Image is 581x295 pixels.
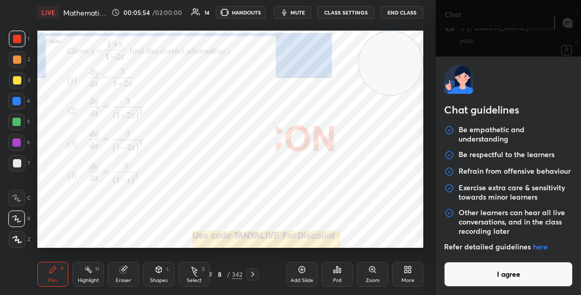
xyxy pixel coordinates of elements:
button: I agree [444,262,573,287]
button: HANDOUTS [216,6,266,19]
div: 3 [9,72,30,89]
div: LIVE [37,6,59,19]
h2: Chat guidelines [444,102,573,120]
div: X [8,210,31,227]
div: L [167,266,170,272]
div: Z [9,231,31,248]
span: mute [290,9,305,16]
div: / [227,271,230,277]
div: Eraser [116,278,131,283]
div: 8 [214,271,225,277]
p: Be respectful to the learners [459,150,555,160]
div: 14 [204,10,210,15]
div: Select [187,278,202,283]
p: Exercise extra care & sensitivity towards minor learners [459,183,573,202]
p: Be empathetic and understanding [459,125,573,144]
div: Add Slide [290,278,313,283]
a: here [533,242,548,251]
button: CLASS SETTINGS [317,6,375,19]
h4: Mathematical Economics MCQ's [63,8,107,18]
div: H [95,266,99,272]
p: Refer detailed guidelines [444,242,573,251]
div: More [402,278,414,283]
button: End Class [381,6,423,19]
div: Poll [333,278,341,283]
div: 6 [8,134,30,151]
div: 342 [232,270,242,279]
div: Pen [48,278,58,283]
p: Other learners can hear all live conversations, and in the class recording later [459,208,573,236]
div: C [8,190,31,206]
p: Refrain from offensive behaviour [459,166,571,177]
div: Shapes [150,278,168,283]
div: 1 [9,31,30,47]
div: S [202,266,205,272]
div: 2 [9,51,30,68]
div: P [61,266,64,272]
div: Zoom [366,278,380,283]
div: 4 [8,93,30,109]
div: Highlight [78,278,99,283]
div: 5 [8,114,30,130]
div: 7 [9,155,30,172]
button: mute [274,6,311,19]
